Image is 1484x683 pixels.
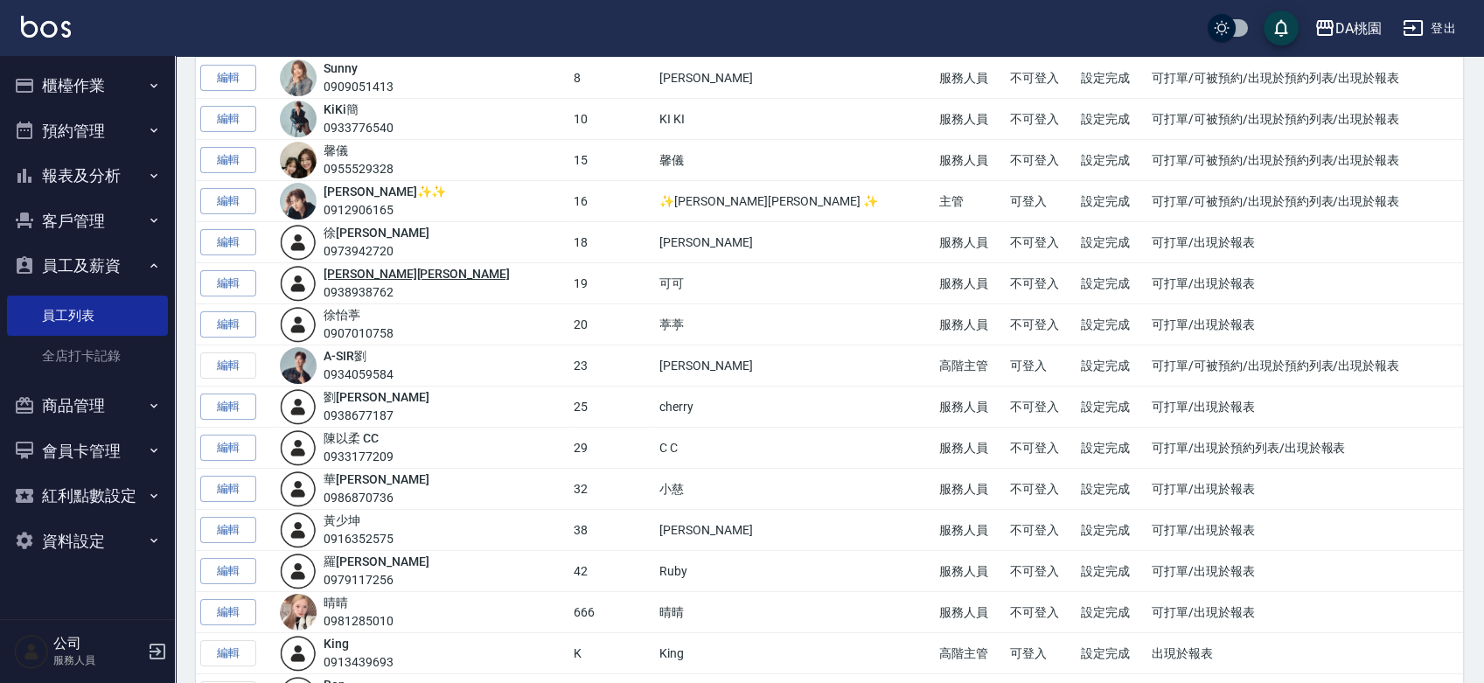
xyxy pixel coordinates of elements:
[1006,181,1076,222] td: 可登入
[324,242,428,261] div: 0973942720
[935,551,1006,592] td: 服務人員
[280,429,317,466] img: user-login-man-human-body-mobile-person-512.png
[1396,12,1463,45] button: 登出
[935,592,1006,633] td: 服務人員
[1147,181,1463,222] td: 可打單/可被預約/出現於預約列表/出現於報表
[1147,592,1463,633] td: 可打單/出現於報表
[14,634,49,669] img: Person
[200,147,256,174] a: 編輯
[1006,428,1076,469] td: 不可登入
[280,265,317,302] img: user-login-man-human-body-mobile-person-512.png
[324,596,348,610] a: 晴晴
[200,435,256,462] a: 編輯
[1006,222,1076,263] td: 不可登入
[200,599,256,626] a: 編輯
[7,108,168,154] button: 預約管理
[280,347,317,384] img: avatar.jpeg
[200,558,256,585] a: 編輯
[1006,510,1076,551] td: 不可登入
[200,106,256,133] a: 編輯
[569,263,655,304] td: 19
[1147,304,1463,345] td: 可打單/出現於報表
[280,388,317,425] img: user-login-man-human-body-mobile-person-512.png
[935,510,1006,551] td: 服務人員
[280,512,317,548] img: user-login-man-human-body-mobile-person-512.png
[324,366,394,384] div: 0934059584
[1076,140,1147,181] td: 設定完成
[1076,469,1147,510] td: 設定完成
[655,222,935,263] td: [PERSON_NAME]
[655,428,935,469] td: C C
[200,188,256,215] a: 編輯
[1147,140,1463,181] td: 可打單/可被預約/出現於預約列表/出現於報表
[1006,263,1076,304] td: 不可登入
[280,101,317,137] img: avatar.jpeg
[935,469,1006,510] td: 服務人員
[324,653,394,672] div: 0913439693
[200,517,256,544] a: 編輯
[569,510,655,551] td: 38
[1147,551,1463,592] td: 可打單/出現於報表
[7,296,168,336] a: 員工列表
[324,283,510,302] div: 0938938762
[280,142,317,178] img: avatar.jpeg
[280,594,317,631] img: avatar.jpeg
[324,448,394,466] div: 0933177209
[655,387,935,428] td: cherry
[324,612,394,631] div: 0981285010
[7,199,168,244] button: 客戶管理
[324,308,360,322] a: 徐怡葶
[324,489,428,507] div: 0986870736
[655,551,935,592] td: Ruby
[655,510,935,551] td: [PERSON_NAME]
[324,119,394,137] div: 0933776540
[655,469,935,510] td: 小慈
[569,345,655,387] td: 23
[655,58,935,99] td: [PERSON_NAME]
[655,263,935,304] td: 可可
[1335,17,1382,39] div: DA桃園
[935,222,1006,263] td: 服務人員
[655,633,935,674] td: King
[569,633,655,674] td: K
[1264,10,1299,45] button: save
[1006,551,1076,592] td: 不可登入
[324,226,428,240] a: 徐[PERSON_NAME]
[1307,10,1389,46] button: DA桃園
[280,183,317,220] img: avatar.jpeg
[324,143,348,157] a: 馨儀
[280,224,317,261] img: user-login-man-human-body-mobile-person-512.png
[53,635,143,652] h5: 公司
[7,519,168,564] button: 資料設定
[200,229,256,256] a: 編輯
[7,383,168,429] button: 商品管理
[200,476,256,503] a: 編輯
[7,243,168,289] button: 員工及薪資
[935,387,1006,428] td: 服務人員
[7,153,168,199] button: 報表及分析
[1076,181,1147,222] td: 設定完成
[655,345,935,387] td: [PERSON_NAME]
[1006,633,1076,674] td: 可登入
[324,431,379,445] a: 陳以柔 CC
[569,387,655,428] td: 25
[1006,592,1076,633] td: 不可登入
[935,345,1006,387] td: 高階主管
[569,469,655,510] td: 32
[569,551,655,592] td: 42
[324,61,358,75] a: Sunny
[569,58,655,99] td: 8
[655,592,935,633] td: 晴晴
[1006,140,1076,181] td: 不可登入
[935,428,1006,469] td: 服務人員
[21,16,71,38] img: Logo
[655,140,935,181] td: 馨儀
[324,349,366,363] a: A-SIR劉
[1076,633,1147,674] td: 設定完成
[1147,58,1463,99] td: 可打單/可被預約/出現於預約列表/出現於報表
[7,473,168,519] button: 紅利點數設定
[569,140,655,181] td: 15
[1076,510,1147,551] td: 設定完成
[280,306,317,343] img: user-login-man-human-body-mobile-person-512.png
[280,470,317,507] img: user-login-man-human-body-mobile-person-512.png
